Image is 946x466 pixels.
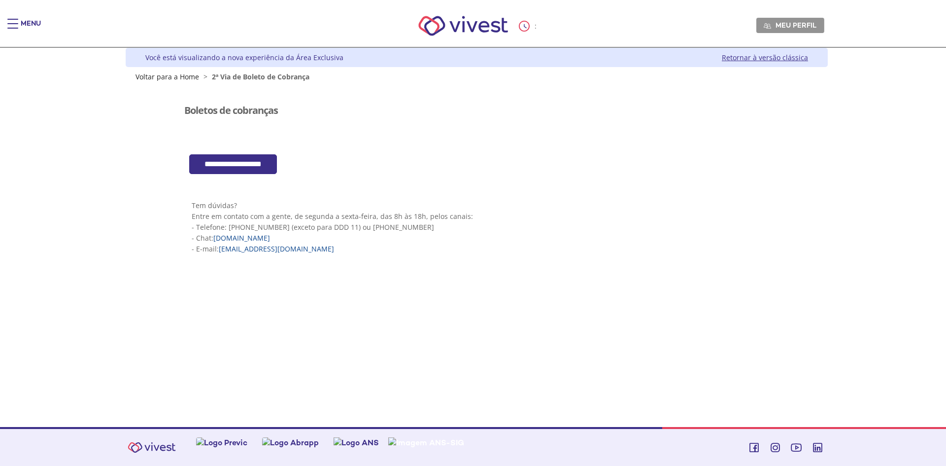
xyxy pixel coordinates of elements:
[135,72,199,81] a: Voltar para a Home
[212,72,309,81] span: 2ª Via de Boleto de Cobrança
[184,105,278,116] h3: Boletos de cobranças
[213,233,270,243] a: [DOMAIN_NAME]
[122,436,181,459] img: Vivest
[184,154,770,175] section: <span lang="pt-BR" dir="ltr">Cob360 - Area Restrita - Emprestimos</span>
[519,21,539,32] div: :
[145,53,343,62] div: Você está visualizando a nova experiência da Área Exclusiva
[184,184,770,269] section: <span lang="pt-BR" dir="ltr">Visualizador do Conteúdo da Web</span> 1
[262,437,319,448] img: Logo Abrapp
[407,5,519,47] img: Vivest
[196,437,247,448] img: Logo Previc
[756,18,824,33] a: Meu perfil
[21,19,41,38] div: Menu
[334,437,379,448] img: Logo ANS
[184,90,770,144] section: <span lang="pt-BR" dir="ltr">Visualizador do Conteúdo da Web</span>
[776,21,816,30] span: Meu perfil
[201,72,210,81] span: >
[722,53,808,62] a: Retornar à versão clássica
[388,437,464,448] img: Imagem ANS-SIG
[219,244,334,253] a: [EMAIL_ADDRESS][DOMAIN_NAME]
[764,22,771,30] img: Meu perfil
[118,48,828,427] div: Vivest
[192,200,762,254] p: Tem dúvidas? Entre em contato com a gente, de segunda a sexta-feira, das 8h às 18h, pelos canais:...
